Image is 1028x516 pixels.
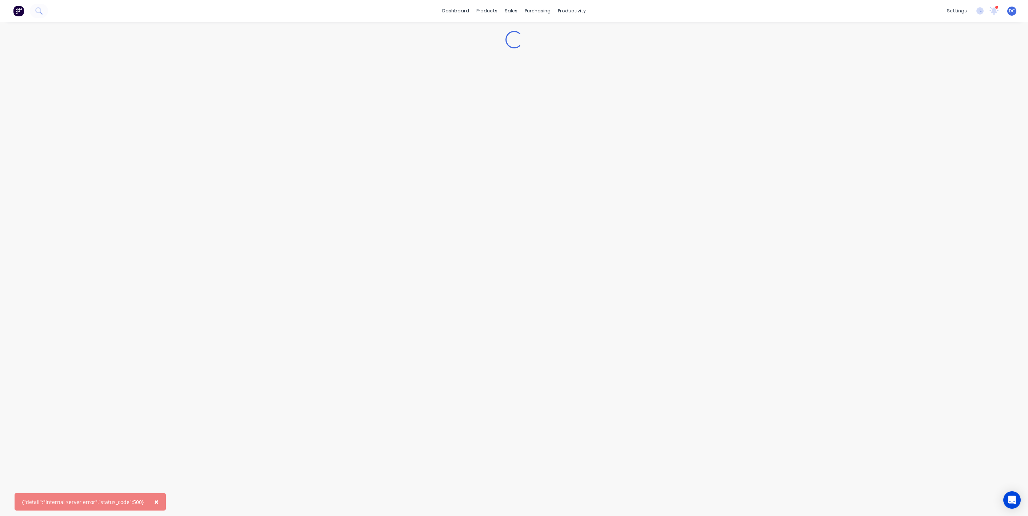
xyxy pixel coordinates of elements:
[521,5,554,16] div: purchasing
[473,5,501,16] div: products
[501,5,521,16] div: sales
[13,5,24,16] img: Factory
[439,5,473,16] a: dashboard
[1009,8,1015,14] span: DC
[147,493,166,511] button: Close
[554,5,589,16] div: productivity
[943,5,971,16] div: settings
[1003,491,1021,509] div: Open Intercom Messenger
[22,498,144,506] div: {"detail":"Internal server error","status_code":500}
[154,497,159,507] span: ×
